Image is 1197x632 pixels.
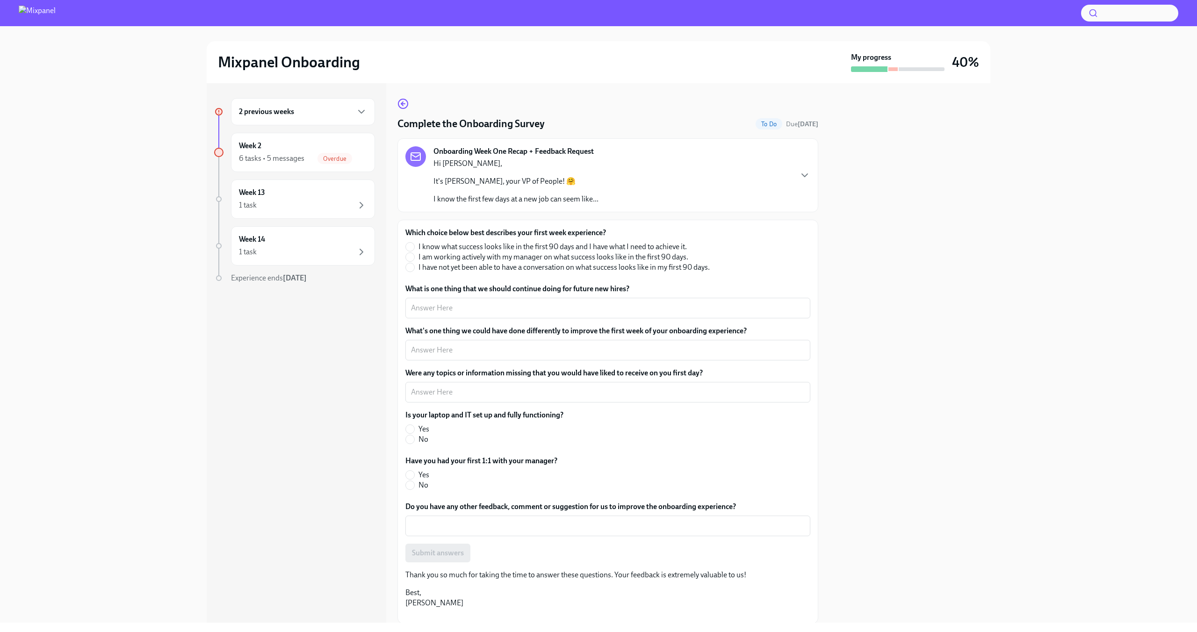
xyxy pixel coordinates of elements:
label: Have you had your first 1:1 with your manager? [405,456,557,466]
a: Week 141 task [214,226,375,266]
h6: Week 14 [239,234,265,244]
label: What is one thing that we should continue doing for future new hires? [405,284,810,294]
strong: [DATE] [798,120,818,128]
div: 6 tasks • 5 messages [239,153,304,164]
h2: Mixpanel Onboarding [218,53,360,72]
span: September 27th, 2025 09:00 [786,120,818,129]
label: Do you have any other feedback, comment or suggestion for us to improve the onboarding experience? [405,502,810,512]
span: Due [786,120,818,128]
h4: Complete the Onboarding Survey [397,117,545,131]
span: I know what success looks like in the first 90 days and I have what I need to achieve it. [418,242,687,252]
div: 2 previous weeks [231,98,375,125]
label: Were any topics or information missing that you would have liked to receive on you first day? [405,368,810,378]
strong: [DATE] [283,273,307,282]
label: What's one thing we could have done differently to improve the first week of your onboarding expe... [405,326,810,336]
span: Yes [418,470,429,480]
span: Yes [418,424,429,434]
span: I am working actively with my manager on what success looks like in the first 90 days. [418,252,688,262]
h6: Week 2 [239,141,261,151]
span: No [418,434,428,445]
div: 1 task [239,200,257,210]
p: Hi [PERSON_NAME], [433,158,598,169]
label: Is your laptop and IT set up and fully functioning? [405,410,563,420]
span: I have not yet been able to have a conversation on what success looks like in my first 90 days. [418,262,710,273]
img: Mixpanel [19,6,56,21]
strong: Onboarding Week One Recap + Feedback Request [433,146,594,157]
p: Thank you so much for taking the time to answer these questions. Your feedback is extremely valua... [405,570,810,580]
h3: 40% [952,54,979,71]
span: Overdue [317,155,352,162]
a: Week 131 task [214,180,375,219]
span: Experience ends [231,273,307,282]
p: It's [PERSON_NAME], your VP of People! 🤗 [433,176,598,187]
a: Week 26 tasks • 5 messagesOverdue [214,133,375,172]
h6: 2 previous weeks [239,107,294,117]
h6: Week 13 [239,187,265,198]
p: Best, [PERSON_NAME] [405,588,810,608]
div: 1 task [239,247,257,257]
p: I know the first few days at a new job can seem like... [433,194,598,204]
label: Which choice below best describes your first week experience? [405,228,717,238]
span: To Do [756,121,782,128]
span: No [418,480,428,490]
strong: My progress [851,52,891,63]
